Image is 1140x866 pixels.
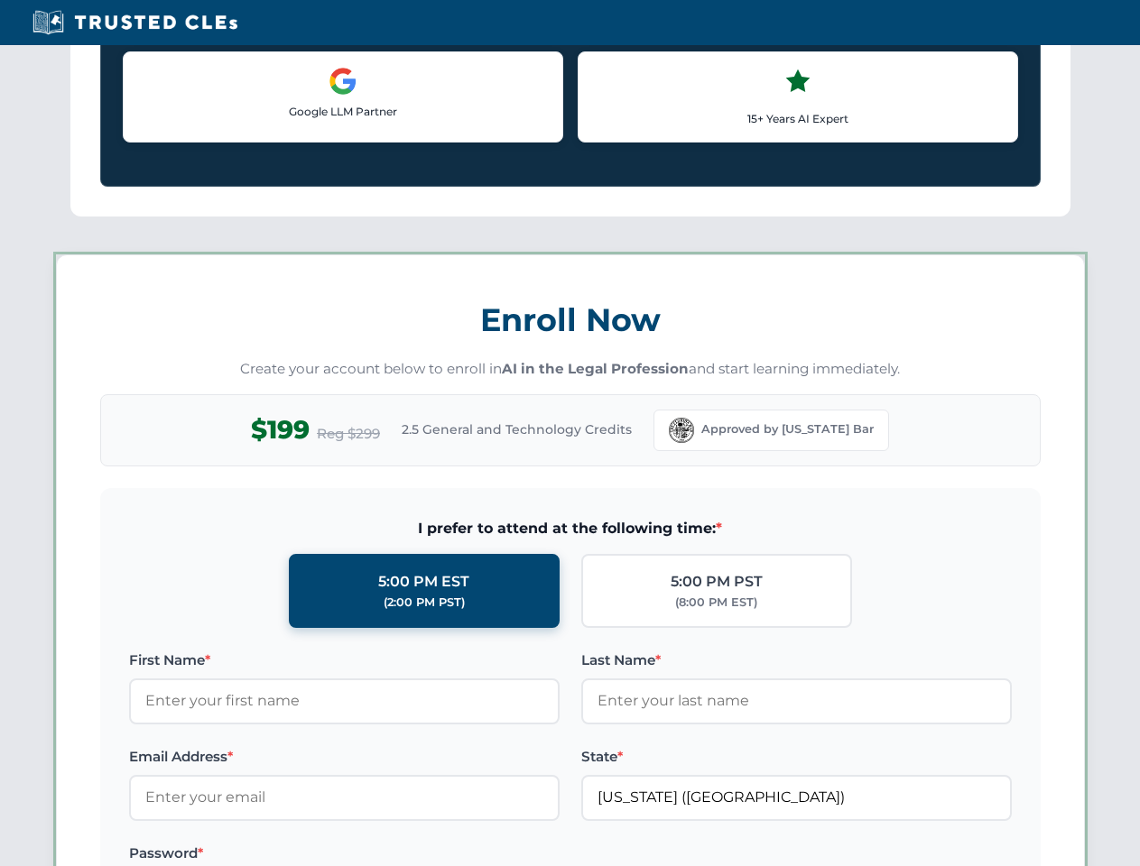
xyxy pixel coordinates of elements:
span: $199 [251,410,310,450]
span: 2.5 General and Technology Credits [402,419,632,439]
img: Google [329,67,357,96]
label: Password [129,843,560,864]
p: 15+ Years AI Expert [593,110,1003,127]
input: Florida (FL) [581,775,1012,820]
p: Google LLM Partner [138,103,548,120]
span: I prefer to attend at the following time: [129,517,1012,540]
div: (8:00 PM EST) [675,594,757,612]
span: Approved by [US_STATE] Bar [701,420,874,438]
label: First Name [129,649,560,671]
p: Create your account below to enroll in and start learning immediately. [100,359,1041,380]
div: 5:00 PM PST [671,570,763,594]
input: Enter your email [129,775,560,820]
label: State [581,746,1012,768]
strong: AI in the Legal Profession [502,360,689,377]
div: (2:00 PM PST) [384,594,465,612]
div: 5:00 PM EST [378,570,469,594]
input: Enter your first name [129,678,560,723]
input: Enter your last name [581,678,1012,723]
label: Last Name [581,649,1012,671]
label: Email Address [129,746,560,768]
img: Trusted CLEs [27,9,243,36]
h3: Enroll Now [100,291,1041,348]
img: Florida Bar [669,418,694,443]
span: Reg $299 [317,423,380,445]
